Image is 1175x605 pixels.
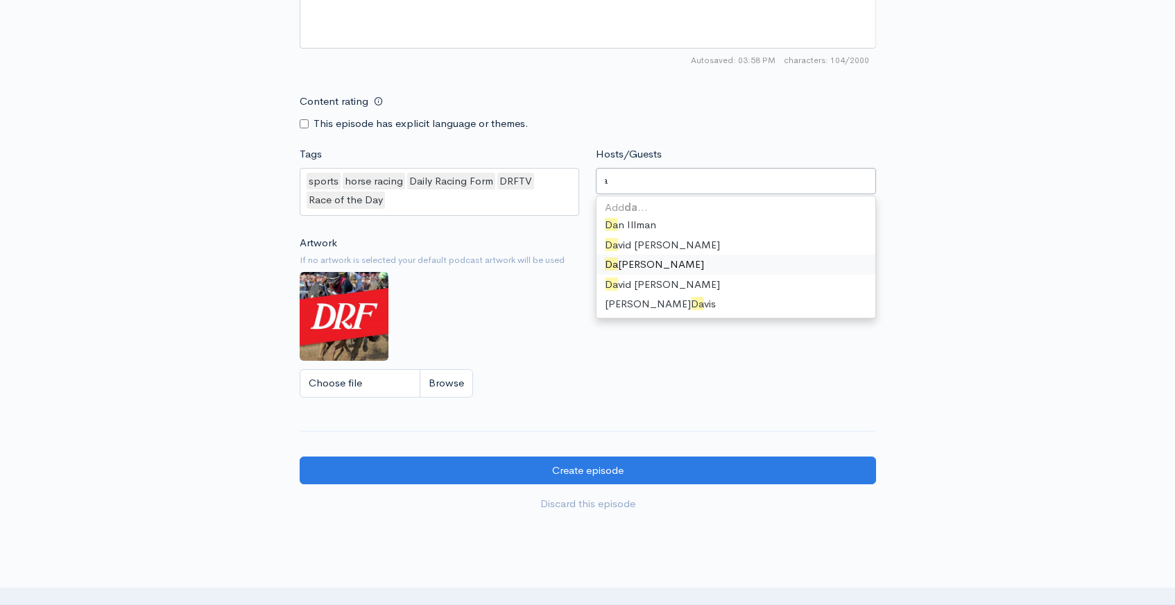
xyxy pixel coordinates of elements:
[597,255,875,275] div: [PERSON_NAME]
[605,238,618,251] span: Da
[597,200,875,216] div: Add …
[597,215,875,235] div: n Illman
[407,173,495,190] div: Daily Racing Form
[597,275,875,295] div: vid [PERSON_NAME]
[597,235,875,255] div: vid [PERSON_NAME]
[605,218,618,231] span: Da
[605,257,618,271] span: Da
[691,54,775,67] span: Autosaved: 03:58 PM
[300,146,322,162] label: Tags
[300,457,876,485] input: Create episode
[597,294,875,314] div: [PERSON_NAME] vis
[596,146,662,162] label: Hosts/Guests
[624,201,637,214] strong: da
[605,173,608,189] input: Enter the names of the people that appeared on this episode
[497,173,534,190] div: DRFTV
[300,235,337,251] label: Artwork
[307,191,385,209] div: Race of the Day
[343,173,405,190] div: horse racing
[691,297,704,310] span: Da
[314,116,529,132] label: This episode has explicit language or themes.
[605,278,618,291] span: Da
[300,87,368,116] label: Content rating
[784,54,869,67] span: 104/2000
[307,173,341,190] div: sports
[300,253,876,267] small: If no artwork is selected your default podcast artwork will be used
[300,490,876,518] a: Discard this episode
